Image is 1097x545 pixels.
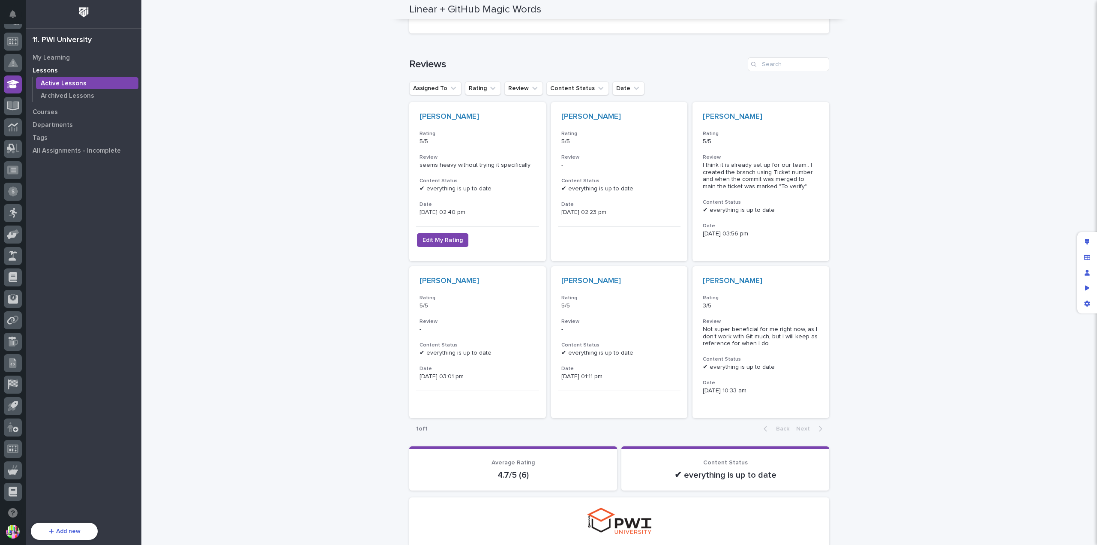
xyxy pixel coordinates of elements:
p: 5/5 [420,302,536,310]
a: [PERSON_NAME] Rating5/5Review-Content Status✔ everything is up to dateDate[DATE] 03:01 pm [409,266,546,418]
div: - [561,326,677,333]
h3: Review [420,318,536,325]
a: [PERSON_NAME] [420,112,479,122]
a: [PERSON_NAME] [420,277,479,286]
a: 🔗Onboarding Call [50,202,113,217]
h3: Review [561,318,677,325]
div: Past conversations [9,125,57,132]
button: Open support chat [4,504,22,522]
p: ✔ everything is up to date [420,185,536,193]
img: Stacker [9,8,26,25]
h3: Date [703,379,819,386]
div: Start new chat [39,95,141,104]
p: [DATE] 02:23 pm [561,209,677,216]
a: Active Lessons [33,77,141,89]
p: [DATE] 03:56 pm [703,230,819,238]
span: Pylon [85,226,104,232]
img: Brittany Wendell [9,161,22,175]
img: Workspace Logo [76,4,92,20]
h3: Date [420,365,536,372]
p: Departments [33,121,73,129]
img: 4614488137333_bcb353cd0bb836b1afe7_72.png [18,95,33,111]
div: - [561,162,677,169]
p: All Assignments - Incomplete [33,147,121,155]
h3: Review [703,154,819,161]
a: [PERSON_NAME] Rating5/5ReviewI think it is already set up for our team.. I created the branch usi... [692,102,829,261]
h1: Reviews [409,58,744,71]
button: Content Status [546,81,609,95]
h3: Review [561,154,677,161]
p: Tags [33,134,48,142]
span: Back [771,426,789,432]
span: [DATE] [76,169,93,176]
p: 5/5 [561,302,677,310]
div: - [420,326,536,333]
button: See all [133,123,156,133]
span: [PERSON_NAME] [27,146,69,153]
button: Start new chat [146,98,156,108]
h3: Review [420,154,536,161]
img: pwi-university-small.png [587,508,651,534]
p: ✔ everything is up to date [703,364,819,371]
span: [PERSON_NAME] [27,169,69,176]
a: Archived Lessons [33,90,141,102]
button: Notifications [4,5,22,23]
button: Rating [465,81,501,95]
a: [PERSON_NAME] [561,112,621,122]
p: Active Lessons [41,80,87,87]
button: users-avatar [4,523,22,541]
button: Add new [31,523,98,540]
a: [PERSON_NAME] [561,277,621,286]
p: ✔ everything is up to date [632,470,819,480]
div: 🔗 [54,206,60,213]
span: • [71,146,74,153]
img: 1736555164131-43832dd5-751b-4058-ba23-39d91318e5a0 [9,95,24,111]
div: I think it is already set up for our team.. I created the branch using Ticket number and when the... [703,162,819,190]
button: Back [757,425,793,433]
input: Search [748,57,829,71]
h3: Rating [420,130,536,137]
a: [PERSON_NAME] Rating3/5ReviewNot super beneficial for me right now, as I don't work with Git much... [692,266,829,418]
a: [PERSON_NAME] [703,277,762,286]
p: 3/5 [703,302,819,310]
a: All Assignments - Incomplete [26,144,141,157]
p: ✔ everything is up to date [561,349,677,357]
p: Lessons [33,67,58,75]
h3: Date [561,201,677,208]
a: Lessons [26,64,141,77]
button: Date [612,81,644,95]
a: [PERSON_NAME] Rating5/5Review-Content Status✔ everything is up to dateDate[DATE] 01:11 pm [551,266,688,418]
p: How can we help? [9,48,156,61]
img: 1736555164131-43832dd5-751b-4058-ba23-39d91318e5a0 [17,170,24,177]
div: We're available if you need us! [39,104,118,111]
span: Help Docs [17,205,47,214]
button: Next [793,425,829,433]
p: [DATE] 01:11 pm [561,373,677,380]
button: Review [504,81,543,95]
h3: Content Status [703,199,819,206]
h3: Rating [420,295,536,301]
button: Edit My Rating [417,233,468,247]
h3: Rating [703,130,819,137]
span: • [71,169,74,176]
p: Archived Lessons [41,92,94,100]
img: Brittany [9,138,22,152]
a: [PERSON_NAME] Rating5/5Review-Content Status✔ everything is up to dateDate[DATE] 02:23 pm [551,102,688,261]
p: [DATE] 02:40 pm [420,209,536,216]
h2: Linear + GitHub Magic Words [409,3,541,16]
span: Next [796,426,815,432]
div: App settings [1079,296,1095,311]
span: [DATE] [76,146,93,153]
div: Edit layout [1079,234,1095,250]
span: Average Rating [492,460,535,466]
img: 1736555164131-43832dd5-751b-4058-ba23-39d91318e5a0 [17,147,24,154]
h3: Date [420,201,536,208]
p: 5/5 [561,138,677,145]
p: My Learning [33,54,70,62]
div: Manage users [1079,265,1095,280]
h3: Rating [703,295,819,301]
a: Tags [26,131,141,144]
p: 5/5 [703,138,819,145]
h3: Rating [561,130,677,137]
a: Powered byPylon [60,226,104,232]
